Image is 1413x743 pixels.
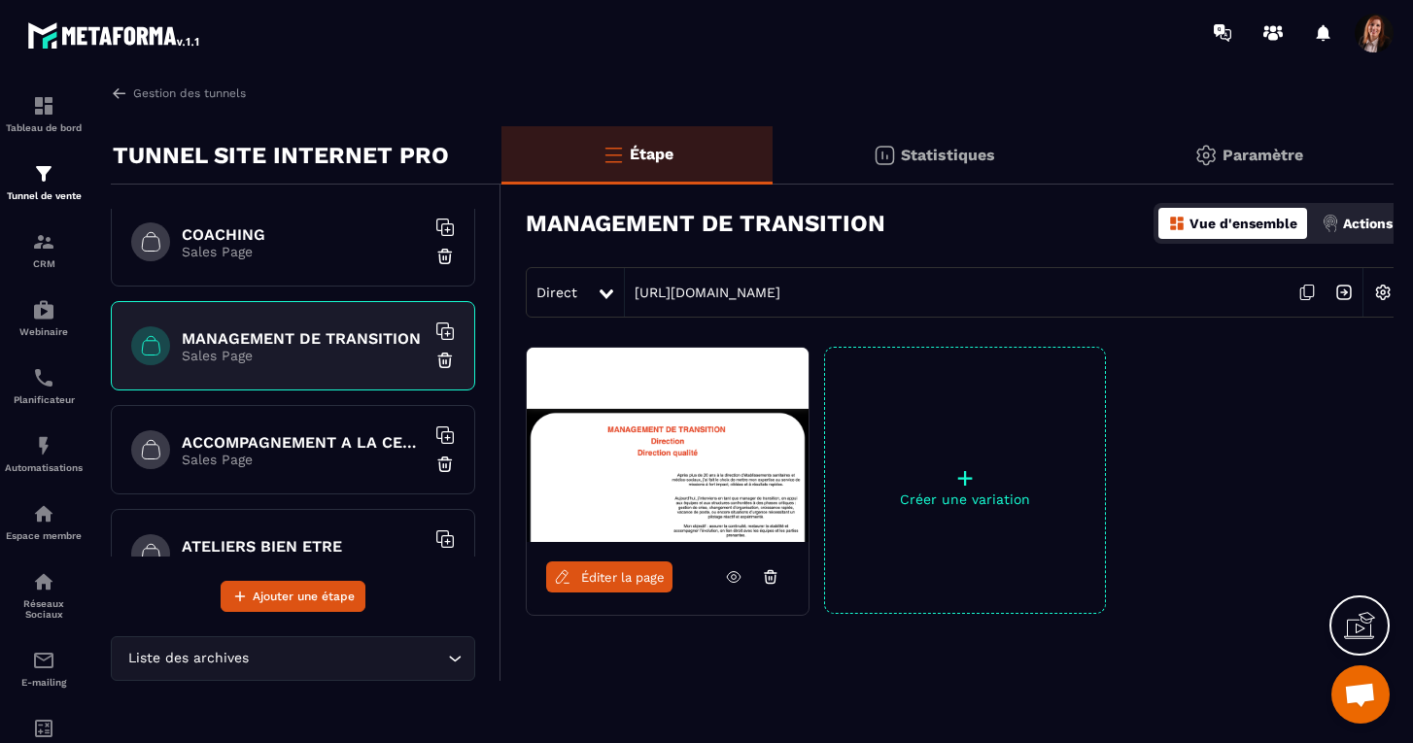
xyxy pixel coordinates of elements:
[111,84,128,102] img: arrow
[5,634,83,702] a: emailemailE-mailing
[5,598,83,620] p: Réseaux Sociaux
[182,225,425,244] h6: COACHING
[182,433,425,452] h6: ACCOMPAGNEMENT A LA CERTIFICATION HAS
[221,581,365,612] button: Ajouter une étape
[5,352,83,420] a: schedulerschedulerPlanificateur
[5,677,83,688] p: E-mailing
[1343,216,1393,231] p: Actions
[1364,274,1401,311] img: setting-w.858f3a88.svg
[5,216,83,284] a: formationformationCRM
[182,556,425,571] p: Sales Page
[1322,215,1339,232] img: actions.d6e523a2.png
[546,561,672,592] a: Éditer la page
[825,464,1105,491] p: +
[5,190,83,201] p: Tunnel de vente
[182,452,425,467] p: Sales Page
[27,17,202,52] img: logo
[435,351,455,370] img: trash
[5,148,83,216] a: formationformationTunnel de vente
[435,455,455,474] img: trash
[111,84,246,102] a: Gestion des tunnels
[1331,665,1390,724] a: Ouvrir le chat
[625,285,780,300] a: [URL][DOMAIN_NAME]
[32,434,55,457] img: automations
[630,145,673,163] p: Étape
[1189,216,1297,231] p: Vue d'ensemble
[526,210,885,237] h3: MANAGEMENT DE TRANSITION
[32,230,55,253] img: formation
[527,348,809,542] img: image
[32,717,55,740] img: accountant
[435,247,455,266] img: trash
[5,80,83,148] a: formationformationTableau de bord
[602,143,625,166] img: bars-o.4a397970.svg
[5,420,83,488] a: automationsautomationsAutomatisations
[5,530,83,541] p: Espace membre
[5,462,83,473] p: Automatisations
[1168,215,1186,232] img: dashboard-orange.40269519.svg
[901,146,995,164] p: Statistiques
[253,648,443,669] input: Search for option
[536,285,577,300] span: Direct
[873,144,896,167] img: stats.20deebd0.svg
[1326,274,1362,311] img: arrow-next.bcc2205e.svg
[5,556,83,634] a: social-networksocial-networkRéseaux Sociaux
[32,502,55,525] img: automations
[123,648,253,669] span: Liste des archives
[5,122,83,133] p: Tableau de bord
[182,348,425,363] p: Sales Page
[5,394,83,405] p: Planificateur
[5,488,83,556] a: automationsautomationsEspace membre
[111,636,475,681] div: Search for option
[253,587,355,606] span: Ajouter une étape
[182,244,425,259] p: Sales Page
[5,326,83,337] p: Webinaire
[32,94,55,118] img: formation
[32,649,55,672] img: email
[1194,144,1218,167] img: setting-gr.5f69749f.svg
[32,298,55,321] img: automations
[825,491,1105,507] p: Créer une variation
[182,537,425,556] h6: ATELIERS BIEN ETRE
[5,284,83,352] a: automationsautomationsWebinaire
[32,570,55,593] img: social-network
[1223,146,1303,164] p: Paramètre
[32,162,55,186] img: formation
[182,329,425,348] h6: MANAGEMENT DE TRANSITION
[581,570,665,585] span: Éditer la page
[32,366,55,389] img: scheduler
[5,258,83,269] p: CRM
[113,136,449,175] p: TUNNEL SITE INTERNET PRO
